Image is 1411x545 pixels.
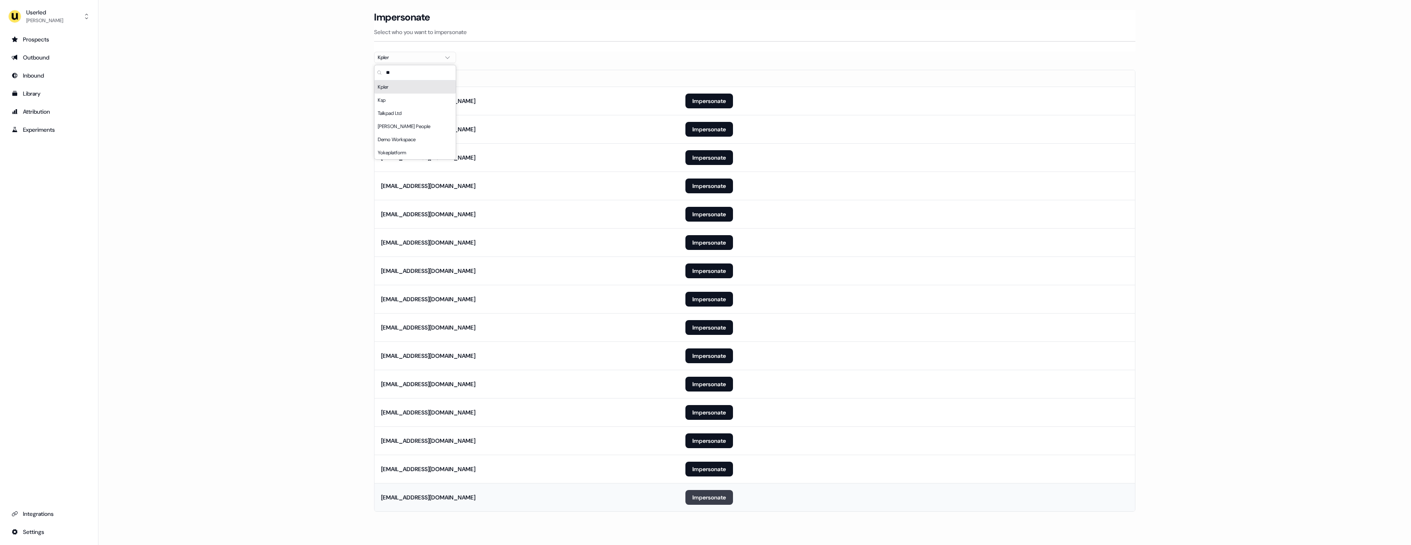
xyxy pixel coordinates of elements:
button: Impersonate [685,490,733,505]
div: Inbound [11,71,87,80]
button: Impersonate [685,122,733,137]
div: Ksp [374,94,456,107]
div: Demo Workspace [374,133,456,146]
div: [EMAIL_ADDRESS][DOMAIN_NAME] [381,437,475,445]
div: [EMAIL_ADDRESS][DOMAIN_NAME] [381,323,475,332]
h3: Impersonate [374,11,430,23]
a: Go to experiments [7,123,91,136]
div: [EMAIL_ADDRESS][DOMAIN_NAME] [381,465,475,473]
div: Prospects [11,35,87,44]
button: Impersonate [685,292,733,307]
button: Impersonate [685,320,733,335]
div: Library [11,89,87,98]
button: Impersonate [685,179,733,193]
a: Go to attribution [7,105,91,118]
button: Impersonate [685,433,733,448]
div: [EMAIL_ADDRESS][DOMAIN_NAME] [381,210,475,218]
div: Userled [26,8,63,16]
button: Impersonate [685,348,733,363]
div: [EMAIL_ADDRESS][DOMAIN_NAME] [381,408,475,417]
div: [EMAIL_ADDRESS][DOMAIN_NAME] [381,182,475,190]
div: [PERSON_NAME] People [374,120,456,133]
button: Impersonate [685,462,733,476]
button: Impersonate [685,207,733,222]
div: [EMAIL_ADDRESS][DOMAIN_NAME] [381,267,475,275]
button: Impersonate [685,377,733,392]
a: Go to integrations [7,525,91,538]
button: Userled[PERSON_NAME] [7,7,91,26]
div: [EMAIL_ADDRESS][DOMAIN_NAME] [381,238,475,247]
th: Email [374,70,679,87]
div: Attribution [11,108,87,116]
button: Impersonate [685,263,733,278]
button: Impersonate [685,235,733,250]
div: Talkpad Ltd [374,107,456,120]
a: Go to integrations [7,507,91,520]
div: Integrations [11,510,87,518]
a: Go to outbound experience [7,51,91,64]
button: Impersonate [685,150,733,165]
div: Experiments [11,126,87,134]
div: [PERSON_NAME] [26,16,63,25]
a: Go to templates [7,87,91,100]
div: [EMAIL_ADDRESS][DOMAIN_NAME] [381,352,475,360]
div: [EMAIL_ADDRESS][DOMAIN_NAME] [381,380,475,388]
div: Kpler [378,53,439,62]
button: Impersonate [685,94,733,108]
div: [EMAIL_ADDRESS][DOMAIN_NAME] [381,493,475,501]
a: Go to Inbound [7,69,91,82]
div: Settings [11,528,87,536]
div: Outbound [11,53,87,62]
a: Go to prospects [7,33,91,46]
p: Select who you want to impersonate [374,28,1135,36]
div: [EMAIL_ADDRESS][DOMAIN_NAME] [381,295,475,303]
button: Impersonate [685,405,733,420]
button: Kpler [374,52,456,63]
div: Kpler [374,80,456,94]
div: Suggestions [374,80,456,159]
div: Yokeplatform [374,146,456,159]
